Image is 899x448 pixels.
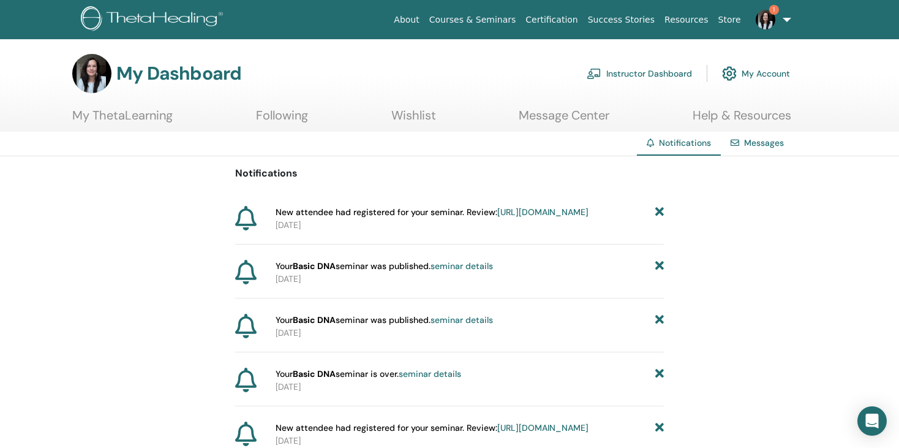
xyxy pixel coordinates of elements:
[722,63,737,84] img: cog.svg
[276,314,493,327] span: Your seminar was published.
[293,314,336,325] strong: Basic DNA
[293,260,336,271] strong: Basic DNA
[72,108,173,132] a: My ThetaLearning
[521,9,582,31] a: Certification
[391,108,436,132] a: Wishlist
[769,5,779,15] span: 1
[431,314,493,325] a: seminar details
[660,9,713,31] a: Resources
[722,60,790,87] a: My Account
[116,63,241,85] h3: My Dashboard
[72,54,111,93] img: default.jpg
[276,219,664,232] p: [DATE]
[389,9,424,31] a: About
[293,368,336,379] strong: Basic DNA
[276,260,493,273] span: Your seminar was published.
[81,6,227,34] img: logo.png
[693,108,791,132] a: Help & Resources
[276,327,664,340] p: [DATE]
[713,9,746,31] a: Store
[587,68,601,79] img: chalkboard-teacher.svg
[276,422,589,435] span: New attendee had registered for your seminar. Review:
[431,260,493,271] a: seminar details
[399,368,461,379] a: seminar details
[276,206,589,219] span: New attendee had registered for your seminar. Review:
[424,9,521,31] a: Courses & Seminars
[276,435,664,447] p: [DATE]
[235,166,664,181] p: Notifications
[276,273,664,286] p: [DATE]
[756,10,775,29] img: default.jpg
[744,137,784,148] a: Messages
[519,108,609,132] a: Message Center
[497,207,589,218] a: [URL][DOMAIN_NAME]
[583,9,660,31] a: Success Stories
[497,422,589,433] a: [URL][DOMAIN_NAME]
[857,406,887,436] div: Open Intercom Messenger
[587,60,692,87] a: Instructor Dashboard
[256,108,308,132] a: Following
[659,137,711,148] span: Notifications
[276,368,461,381] span: Your seminar is over.
[276,381,664,393] p: [DATE]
